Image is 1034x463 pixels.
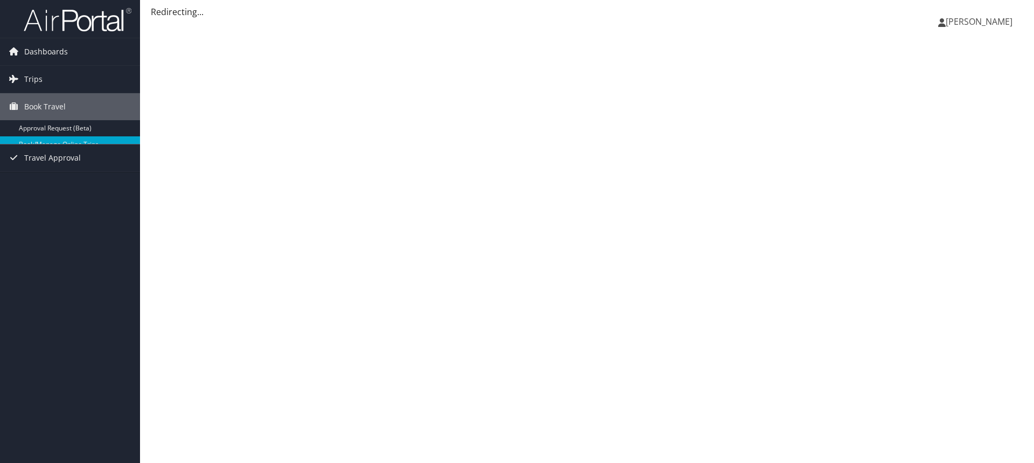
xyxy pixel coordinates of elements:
[24,66,43,93] span: Trips
[24,7,131,32] img: airportal-logo.png
[938,5,1023,38] a: [PERSON_NAME]
[151,5,1023,18] div: Redirecting...
[24,144,81,171] span: Travel Approval
[24,38,68,65] span: Dashboards
[946,16,1012,27] span: [PERSON_NAME]
[24,93,66,120] span: Book Travel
